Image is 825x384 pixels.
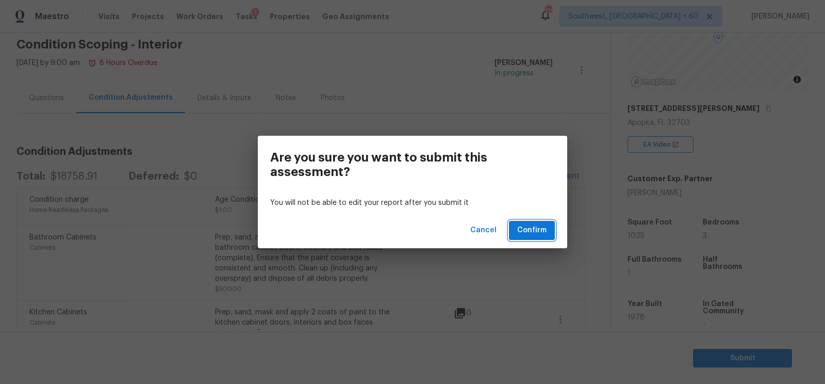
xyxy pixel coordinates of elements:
button: Confirm [509,221,555,240]
p: You will not be able to edit your report after you submit it [270,198,555,209]
span: Confirm [517,224,547,237]
span: Cancel [470,224,497,237]
button: Cancel [466,221,501,240]
h3: Are you sure you want to submit this assessment? [270,150,508,179]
